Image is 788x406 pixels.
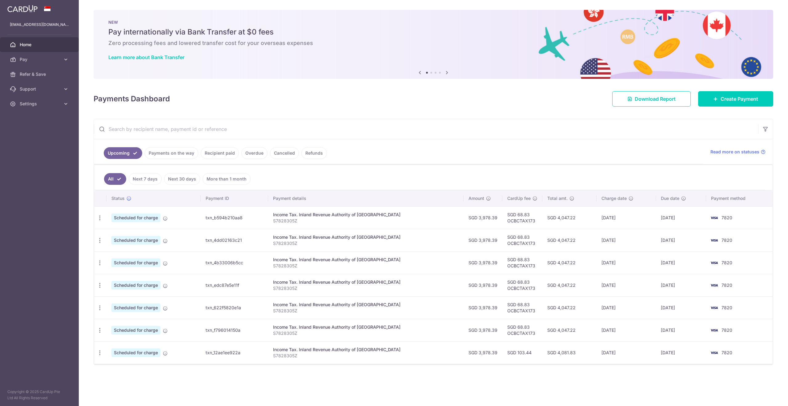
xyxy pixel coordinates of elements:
div: Income Tax. Inland Revenue Authority of [GEOGRAPHIC_DATA] [273,324,459,330]
a: Create Payment [698,91,773,107]
td: SGD 3,978.39 [464,274,502,296]
p: S7828305Z [273,263,459,269]
td: [DATE] [597,319,656,341]
td: [DATE] [656,206,706,229]
a: Refunds [301,147,327,159]
th: Payment method [706,190,773,206]
td: SGD 3,978.39 [464,341,502,364]
img: CardUp [7,5,38,12]
td: [DATE] [656,229,706,251]
td: txn_edc87e5e11f [201,274,268,296]
p: S7828305Z [273,285,459,291]
td: txn_12ae1ee922a [201,341,268,364]
th: Payment details [268,190,464,206]
a: Cancelled [270,147,299,159]
td: [DATE] [597,341,656,364]
span: Total amt. [547,195,568,201]
td: SGD 3,978.39 [464,296,502,319]
div: Income Tax. Inland Revenue Authority of [GEOGRAPHIC_DATA] [273,212,459,218]
td: SGD 68.83 OCBCTAX173 [502,251,542,274]
span: Refer & Save [20,71,60,77]
a: Read more on statuses [710,149,766,155]
td: [DATE] [597,251,656,274]
td: txn_4dd02163c21 [201,229,268,251]
span: 7820 [722,238,732,243]
a: Learn more about Bank Transfer [108,54,184,60]
span: Scheduled for charge [111,303,160,312]
p: S7828305Z [273,308,459,314]
span: Scheduled for charge [111,258,160,267]
span: Scheduled for charge [111,236,160,245]
td: SGD 68.83 OCBCTAX173 [502,229,542,251]
td: SGD 103.44 [502,341,542,364]
th: Payment ID [201,190,268,206]
td: SGD 3,978.39 [464,251,502,274]
div: Income Tax. Inland Revenue Authority of [GEOGRAPHIC_DATA] [273,234,459,240]
td: SGD 3,978.39 [464,206,502,229]
td: SGD 4,047.22 [542,274,597,296]
td: SGD 4,047.22 [542,296,597,319]
td: [DATE] [597,296,656,319]
p: S7828305Z [273,353,459,359]
span: Scheduled for charge [111,213,160,222]
td: [DATE] [656,274,706,296]
td: SGD 3,978.39 [464,319,502,341]
img: Bank Card [708,259,720,266]
img: Bank Card [708,304,720,311]
a: Payments on the way [145,147,198,159]
span: Amount [468,195,484,201]
a: All [104,173,126,185]
span: Scheduled for charge [111,281,160,290]
span: Scheduled for charge [111,348,160,357]
span: Scheduled for charge [111,326,160,335]
span: 7820 [722,260,732,265]
p: S7828305Z [273,240,459,246]
p: S7828305Z [273,218,459,224]
td: SGD 4,047.22 [542,251,597,274]
td: [DATE] [656,341,706,364]
span: Support [20,86,60,92]
span: 7820 [722,305,732,310]
h6: Zero processing fees and lowered transfer cost for your overseas expenses [108,39,758,47]
div: Income Tax. Inland Revenue Authority of [GEOGRAPHIC_DATA] [273,279,459,285]
a: Recipient paid [201,147,239,159]
input: Search by recipient name, payment id or reference [94,119,758,139]
span: Due date [661,195,679,201]
span: Home [20,42,60,48]
td: txn_b594b210aa8 [201,206,268,229]
img: Bank Card [708,327,720,334]
img: Bank Card [708,237,720,244]
span: Read more on statuses [710,149,759,155]
td: SGD 3,978.39 [464,229,502,251]
p: NEW [108,20,758,25]
td: txn_4b33006b5cc [201,251,268,274]
img: Bank transfer banner [94,10,773,79]
td: SGD 4,081.83 [542,341,597,364]
td: [DATE] [656,296,706,319]
td: SGD 68.83 OCBCTAX173 [502,206,542,229]
img: Bank Card [708,349,720,356]
td: SGD 4,047.22 [542,229,597,251]
td: [DATE] [597,274,656,296]
td: SGD 4,047.22 [542,319,597,341]
span: 7820 [722,350,732,355]
a: Upcoming [104,147,142,159]
a: Overdue [241,147,267,159]
td: [DATE] [597,229,656,251]
a: Next 7 days [129,173,162,185]
img: Bank Card [708,282,720,289]
td: [DATE] [656,319,706,341]
td: SGD 68.83 OCBCTAX173 [502,319,542,341]
span: 7820 [722,282,732,288]
iframe: Opens a widget where you can find more information [748,388,782,403]
img: Bank Card [708,214,720,221]
td: SGD 68.83 OCBCTAX173 [502,274,542,296]
h5: Pay internationally via Bank Transfer at $0 fees [108,27,758,37]
div: Income Tax. Inland Revenue Authority of [GEOGRAPHIC_DATA] [273,257,459,263]
p: S7828305Z [273,330,459,336]
h4: Payments Dashboard [94,93,170,104]
a: More than 1 month [203,173,251,185]
td: txn_f796014150a [201,319,268,341]
span: Charge date [601,195,627,201]
div: Income Tax. Inland Revenue Authority of [GEOGRAPHIC_DATA] [273,302,459,308]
